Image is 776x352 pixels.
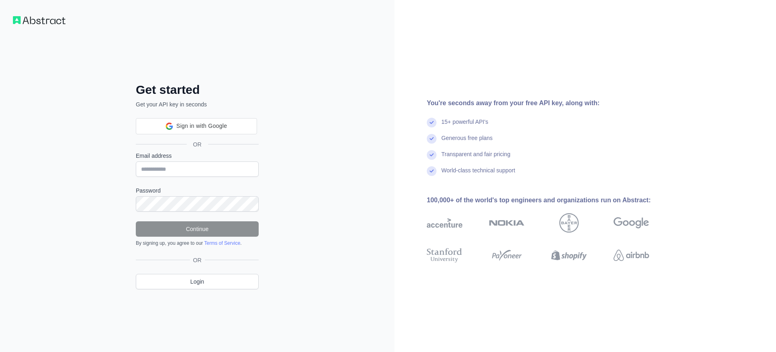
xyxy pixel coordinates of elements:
[427,150,436,160] img: check mark
[13,16,65,24] img: Workflow
[136,118,257,134] div: Sign in with Google
[614,213,649,233] img: google
[427,118,436,127] img: check mark
[441,150,510,166] div: Transparent and fair pricing
[136,152,259,160] label: Email address
[136,240,259,246] div: By signing up, you agree to our .
[136,100,259,108] p: Get your API key in seconds
[136,187,259,195] label: Password
[204,240,240,246] a: Terms of Service
[441,166,515,182] div: World-class technical support
[441,118,488,134] div: 15+ powerful API's
[614,246,649,264] img: airbnb
[551,246,587,264] img: shopify
[187,140,208,148] span: OR
[427,213,462,233] img: accenture
[489,213,525,233] img: nokia
[427,195,675,205] div: 100,000+ of the world's top engineers and organizations run on Abstract:
[427,98,675,108] div: You're seconds away from your free API key, along with:
[136,221,259,237] button: Continue
[427,134,436,144] img: check mark
[136,83,259,97] h2: Get started
[427,166,436,176] img: check mark
[176,122,227,130] span: Sign in with Google
[136,274,259,289] a: Login
[441,134,493,150] div: Generous free plans
[559,213,579,233] img: bayer
[190,256,205,264] span: OR
[427,246,462,264] img: stanford university
[489,246,525,264] img: payoneer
